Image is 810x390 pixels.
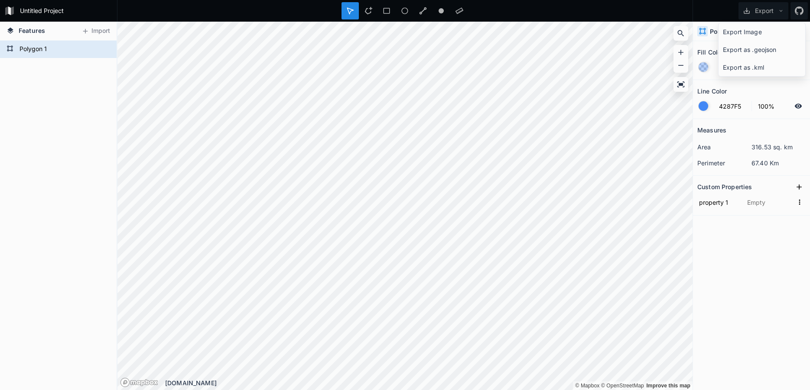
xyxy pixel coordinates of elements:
[697,158,751,168] dt: perimeter
[120,377,158,387] a: Mapbox logo
[77,24,114,38] button: Import
[697,45,723,59] h2: Fill Color
[575,383,599,389] a: Mapbox
[751,158,806,168] dd: 67.40 Km
[697,84,727,98] h2: Line Color
[697,142,751,151] dt: area
[719,58,805,76] div: Export as .kml
[601,383,644,389] a: OpenStreetMap
[738,2,788,19] button: Export
[719,41,805,58] div: Export as .geojson
[719,23,805,41] div: Export Image
[165,378,693,387] div: [DOMAIN_NAME]
[710,27,739,36] h4: Polygon 1
[745,196,794,209] input: Empty
[697,180,752,193] h2: Custom Properties
[751,142,806,151] dd: 316.53 sq. km
[697,196,741,209] input: Name
[697,123,726,137] h2: Measures
[19,26,45,35] span: Features
[646,383,690,389] a: Map feedback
